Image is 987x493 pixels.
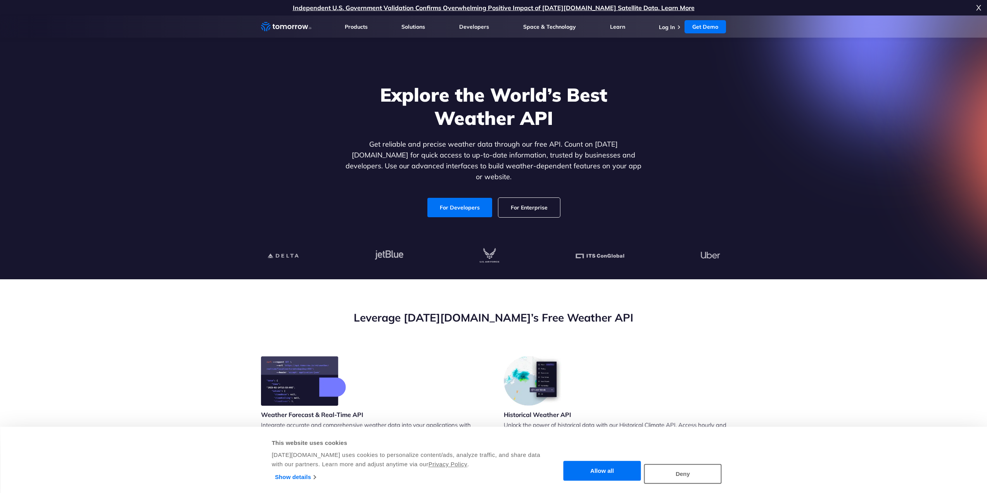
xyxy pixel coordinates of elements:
p: Unlock the power of historical data with our Historical Climate API. Access hourly and daily weat... [504,420,726,465]
a: For Enterprise [498,198,560,217]
a: Products [345,23,368,30]
a: Get Demo [685,20,726,33]
h2: Leverage [DATE][DOMAIN_NAME]’s Free Weather API [261,310,726,325]
a: Solutions [401,23,425,30]
a: Show details [275,471,316,483]
a: Developers [459,23,489,30]
a: Privacy Policy [429,461,467,467]
a: Home link [261,21,311,33]
h1: Explore the World’s Best Weather API [344,83,643,130]
a: Log In [659,24,675,31]
button: Deny [644,464,722,484]
a: Learn [610,23,625,30]
h3: Historical Weather API [504,410,571,419]
a: Space & Technology [523,23,576,30]
div: [DATE][DOMAIN_NAME] uses cookies to personalize content/ads, analyze traffic, and share data with... [272,450,541,469]
a: Independent U.S. Government Validation Confirms Overwhelming Positive Impact of [DATE][DOMAIN_NAM... [293,4,695,12]
p: Get reliable and precise weather data through our free API. Count on [DATE][DOMAIN_NAME] for quic... [344,139,643,182]
p: Integrate accurate and comprehensive weather data into your applications with [DATE][DOMAIN_NAME]... [261,420,484,474]
a: For Developers [427,198,492,217]
div: This website uses cookies [272,438,541,448]
button: Allow all [564,461,641,481]
h3: Weather Forecast & Real-Time API [261,410,363,419]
